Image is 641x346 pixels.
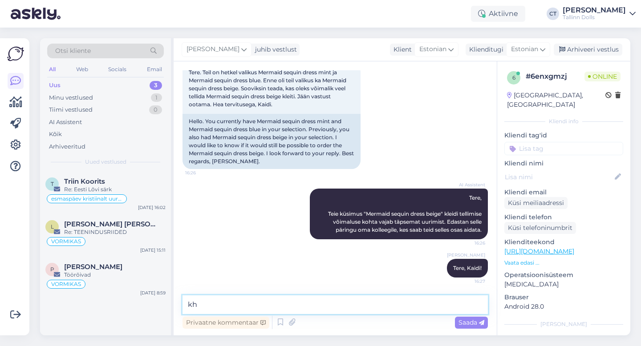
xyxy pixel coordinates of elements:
[504,280,623,289] p: [MEDICAL_DATA]
[140,290,166,296] div: [DATE] 8:59
[74,64,90,75] div: Web
[145,64,164,75] div: Email
[504,320,623,328] div: [PERSON_NAME]
[150,81,162,90] div: 3
[563,7,626,14] div: [PERSON_NAME]
[47,64,57,75] div: All
[183,317,269,329] div: Privaatne kommentaar
[151,93,162,102] div: 1
[149,105,162,114] div: 0
[49,142,85,151] div: Arhiveeritud
[504,259,623,267] p: Vaata edasi ...
[187,44,239,54] span: [PERSON_NAME]
[504,237,623,247] p: Klienditeekond
[504,222,576,234] div: Küsi telefoninumbrit
[504,302,623,311] p: Android 28.0
[51,282,81,287] span: VORMIKAS
[504,131,623,140] p: Kliendi tag'id
[504,188,623,197] p: Kliendi email
[49,81,61,90] div: Uus
[390,45,412,54] div: Klient
[64,271,166,279] div: Töörõivad
[504,213,623,222] p: Kliendi telefon
[64,228,166,236] div: Re: TEENINDUSRIIDED
[526,71,584,82] div: # 6enxgmzj
[504,142,623,155] input: Lisa tag
[452,278,485,285] span: 16:27
[507,91,605,109] div: [GEOGRAPHIC_DATA], [GEOGRAPHIC_DATA]
[252,45,297,54] div: juhib vestlust
[504,334,623,343] p: Märkmed
[50,266,54,273] span: P
[447,252,485,258] span: [PERSON_NAME]
[185,169,219,176] span: 16:26
[138,204,166,211] div: [DATE] 16:02
[183,295,488,314] textarea: kh
[189,69,348,108] span: Tere. Teil on hetkel valikus Mermaid sequin dress mint ja Mermaid sequin dress blue. Enne oli tei...
[49,105,93,114] div: Tiimi vestlused
[505,172,613,182] input: Lisa nimi
[453,265,482,271] span: Tere, Kaidi!
[51,196,122,201] span: esmaspäev kristiinalt uurida
[504,247,574,255] a: [URL][DOMAIN_NAME]
[51,181,54,187] span: T
[471,6,525,22] div: Aktiivne
[547,8,559,20] div: CT
[49,93,93,102] div: Minu vestlused
[140,247,166,253] div: [DATE] 15:11
[466,45,503,54] div: Klienditugi
[512,74,515,81] span: 6
[554,44,622,56] div: Arhiveeri vestlus
[49,130,62,139] div: Kõik
[511,44,538,54] span: Estonian
[85,158,126,166] span: Uued vestlused
[51,239,81,244] span: VORMIKAS
[504,270,623,280] p: Operatsioonisüsteem
[49,118,82,127] div: AI Assistent
[563,14,626,21] div: Tallinn Dolls
[64,263,122,271] span: Pille Tamme
[328,194,483,233] span: Tere, Teie küsimus "Mermaid sequin dress beige" kleidi tellimise võimaluse kohta vajab täpsemat u...
[419,44,446,54] span: Estonian
[55,46,91,56] span: Otsi kliente
[51,223,54,230] span: L
[452,240,485,246] span: 16:26
[452,181,485,188] span: AI Assistent
[106,64,128,75] div: Socials
[504,293,623,302] p: Brauser
[504,117,623,125] div: Kliendi info
[504,159,623,168] p: Kliendi nimi
[64,220,157,228] span: Liisa Timmi
[504,197,568,209] div: Küsi meiliaadressi
[563,7,636,21] a: [PERSON_NAME]Tallinn Dolls
[64,185,166,193] div: Re: Eesti Lõvi särk
[7,45,24,62] img: Askly Logo
[584,72,621,81] span: Online
[183,114,361,169] div: Hello. You currently have Mermaid sequin dress mint and Mermaid sequin dress blue in your selecti...
[64,177,105,185] span: Triin Koorits
[458,318,484,326] span: Saada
